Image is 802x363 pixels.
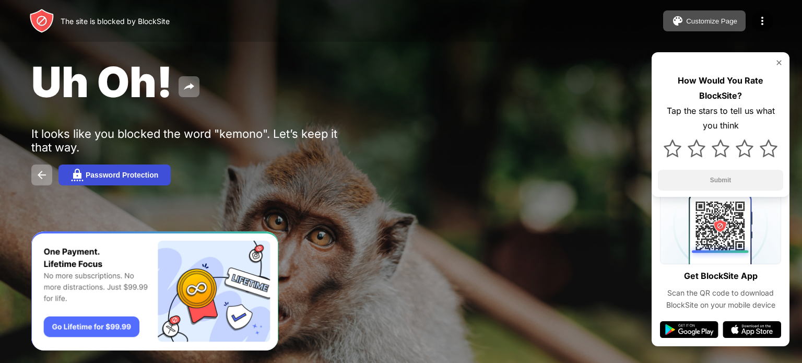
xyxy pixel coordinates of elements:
button: Password Protection [58,165,171,185]
img: back.svg [36,169,48,181]
span: Uh Oh! [31,56,172,107]
iframe: Banner [31,231,278,351]
img: rate-us-close.svg [775,58,783,67]
img: menu-icon.svg [756,15,769,27]
div: The site is blocked by BlockSite [61,17,170,26]
img: pallet.svg [671,15,684,27]
img: star.svg [712,139,729,157]
button: Customize Page [663,10,746,31]
img: header-logo.svg [29,8,54,33]
div: Password Protection [86,171,158,179]
div: Get BlockSite App [684,268,758,284]
img: app-store.svg [723,321,781,338]
img: google-play.svg [660,321,718,338]
button: Submit [658,170,783,191]
img: share.svg [183,80,195,93]
div: Customize Page [686,17,737,25]
img: star.svg [760,139,777,157]
div: Tap the stars to tell us what you think [658,103,783,134]
img: password.svg [71,169,84,181]
img: star.svg [664,139,681,157]
img: star.svg [736,139,753,157]
img: star.svg [688,139,705,157]
div: Scan the QR code to download BlockSite on your mobile device [660,287,781,311]
div: How Would You Rate BlockSite? [658,73,783,103]
div: It looks like you blocked the word "kemono". Let’s keep it that way. [31,127,354,154]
